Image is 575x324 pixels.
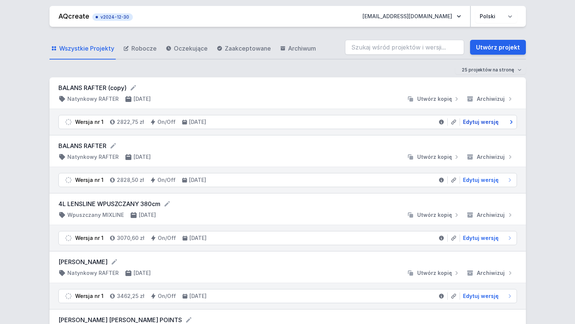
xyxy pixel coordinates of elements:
[463,234,499,242] span: Edytuj wersję
[477,153,505,161] span: Archiwizuj
[215,38,272,60] a: Zaakceptowane
[477,95,505,103] span: Archiwizuj
[404,95,463,103] button: Utwórz kopię
[463,269,517,277] button: Archiwizuj
[158,234,176,242] h4: On/Off
[131,44,157,53] span: Robocze
[157,118,176,126] h4: On/Off
[477,269,505,277] span: Archiwizuj
[463,95,517,103] button: Archiwizuj
[417,153,452,161] span: Utwórz kopię
[75,292,103,300] div: Wersja nr 1
[65,118,72,126] img: draft.svg
[460,118,514,126] a: Edytuj wersję
[417,95,452,103] span: Utwórz kopię
[92,12,133,21] button: v2024-12-30
[134,153,151,161] h4: [DATE]
[65,234,72,242] img: draft.svg
[117,176,144,184] h4: 2828,50 zł
[463,292,499,300] span: Edytuj wersję
[225,44,271,53] span: Zaakceptowane
[139,211,156,219] h4: [DATE]
[58,257,517,266] form: [PERSON_NAME]
[460,292,514,300] a: Edytuj wersję
[404,211,463,219] button: Utwórz kopię
[463,211,517,219] button: Archiwizuj
[189,292,207,300] h4: [DATE]
[65,176,72,184] img: draft.svg
[67,269,119,277] h4: Natynkowy RAFTER
[460,176,514,184] a: Edytuj wersję
[59,44,114,53] span: Wszystkie Projekty
[470,40,526,55] a: Utwórz projekt
[417,211,452,219] span: Utwórz kopię
[189,176,206,184] h4: [DATE]
[49,38,116,60] a: Wszystkie Projekty
[109,142,117,150] button: Edytuj nazwę projektu
[278,38,317,60] a: Archiwum
[134,269,151,277] h4: [DATE]
[96,14,129,20] span: v2024-12-30
[134,95,151,103] h4: [DATE]
[122,38,158,60] a: Robocze
[117,234,144,242] h4: 3070,60 zł
[117,118,144,126] h4: 2822,75 zł
[463,176,499,184] span: Edytuj wersję
[58,12,89,20] a: AQcreate
[58,83,517,92] form: BALANS RAFTER (copy)
[164,38,209,60] a: Oczekujące
[463,118,499,126] span: Edytuj wersję
[75,118,103,126] div: Wersja nr 1
[65,292,72,300] img: draft.svg
[475,10,517,23] select: Wybierz język
[67,153,119,161] h4: Natynkowy RAFTER
[67,95,119,103] h4: Natynkowy RAFTER
[417,269,452,277] span: Utwórz kopię
[288,44,316,53] span: Archiwum
[460,234,514,242] a: Edytuj wersję
[157,176,176,184] h4: On/Off
[75,176,103,184] div: Wersja nr 1
[117,292,144,300] h4: 3462,25 zł
[158,292,176,300] h4: On/Off
[130,84,137,92] button: Edytuj nazwę projektu
[174,44,208,53] span: Oczekujące
[357,10,467,23] button: [EMAIL_ADDRESS][DOMAIN_NAME]
[404,153,463,161] button: Utwórz kopię
[58,141,517,150] form: BALANS RAFTER
[75,234,103,242] div: Wersja nr 1
[477,211,505,219] span: Archiwizuj
[58,199,517,208] form: 4L LENSLINE WPUSZCZANY 380cm
[189,118,206,126] h4: [DATE]
[163,200,171,208] button: Edytuj nazwę projektu
[67,211,124,219] h4: Wpuszczany MIXLINE
[185,316,192,324] button: Edytuj nazwę projektu
[404,269,463,277] button: Utwórz kopię
[345,40,464,55] input: Szukaj wśród projektów i wersji...
[189,234,207,242] h4: [DATE]
[111,258,118,266] button: Edytuj nazwę projektu
[463,153,517,161] button: Archiwizuj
